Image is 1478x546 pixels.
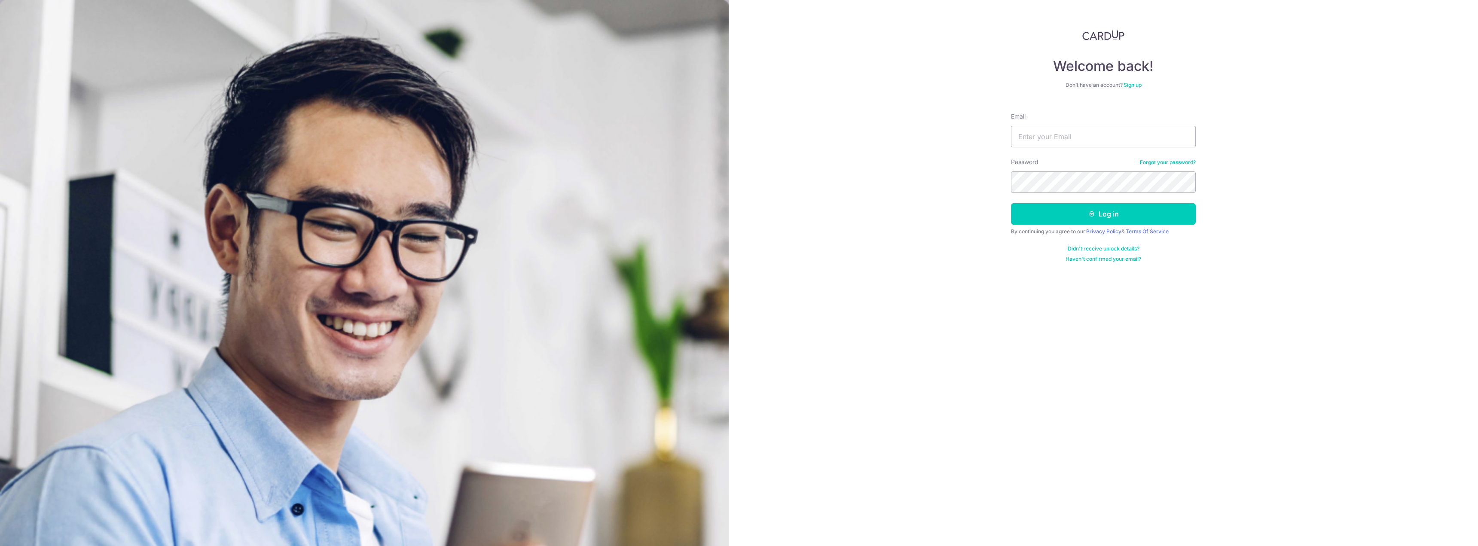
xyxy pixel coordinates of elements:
[1011,112,1026,121] label: Email
[1124,82,1142,88] a: Sign up
[1011,158,1038,166] label: Password
[1086,228,1121,235] a: Privacy Policy
[1011,82,1196,88] div: Don’t have an account?
[1140,159,1196,166] a: Forgot your password?
[1066,256,1141,262] a: Haven't confirmed your email?
[1011,58,1196,75] h4: Welcome back!
[1126,228,1169,235] a: Terms Of Service
[1068,245,1139,252] a: Didn't receive unlock details?
[1011,126,1196,147] input: Enter your Email
[1011,203,1196,225] button: Log in
[1082,30,1124,40] img: CardUp Logo
[1011,228,1196,235] div: By continuing you agree to our &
